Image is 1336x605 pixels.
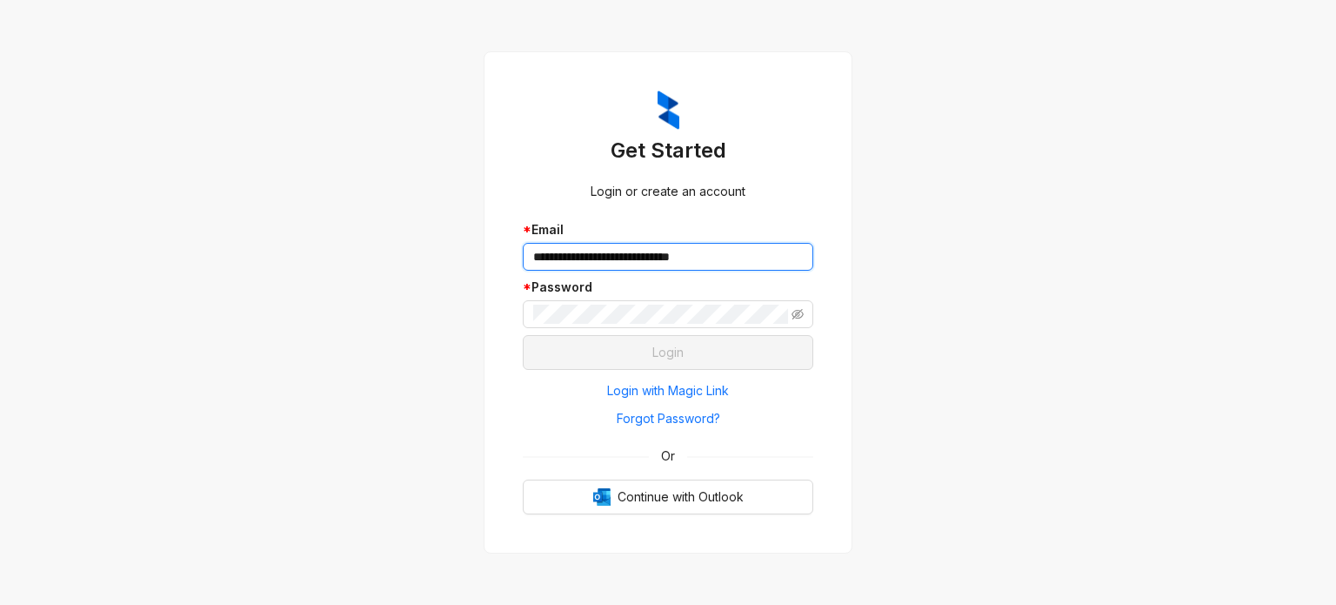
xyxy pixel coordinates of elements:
button: Login with Magic Link [523,377,813,405]
span: Login with Magic Link [607,381,729,400]
img: Outlook [593,488,611,506]
div: Email [523,220,813,239]
div: Login or create an account [523,182,813,201]
span: Continue with Outlook [618,487,744,507]
h3: Get Started [523,137,813,165]
button: Forgot Password? [523,405,813,433]
button: Login [523,335,813,370]
div: Password [523,278,813,297]
span: Forgot Password? [617,409,720,428]
button: OutlookContinue with Outlook [523,480,813,514]
span: Or [649,447,687,466]
img: ZumaIcon [658,91,679,131]
span: eye-invisible [792,308,804,320]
